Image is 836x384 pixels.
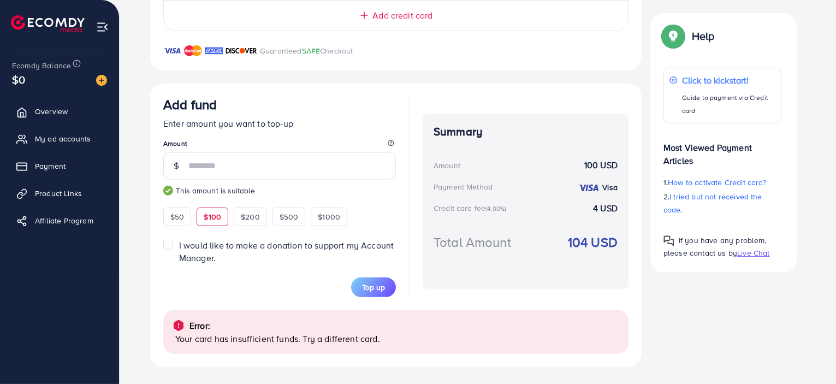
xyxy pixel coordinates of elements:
[241,211,260,222] span: $200
[8,101,111,122] a: Overview
[302,45,321,56] span: SAFE
[96,75,107,86] img: image
[35,106,68,117] span: Overview
[682,74,775,87] p: Click to kickstart!
[602,182,618,193] strong: Visa
[692,29,715,43] p: Help
[12,60,71,71] span: Ecomdy Balance
[163,44,181,57] img: brand
[663,176,781,189] p: 1.
[163,139,396,152] legend: Amount
[790,335,828,376] iframe: Chat
[568,233,618,252] strong: 104 USD
[372,9,432,22] span: Add credit card
[35,133,91,144] span: My ad accounts
[226,44,257,57] img: brand
[8,182,111,204] a: Product Links
[163,117,396,130] p: Enter amount you want to top-up
[663,235,674,246] img: Popup guide
[668,177,766,188] span: How to activate Credit card?
[179,239,394,264] span: I would like to make a donation to support my Account Manager.
[663,235,767,258] span: If you have any problem, please contact us by
[434,203,510,214] div: Credit card fee
[163,97,217,113] h3: Add fund
[189,319,210,332] p: Error:
[434,233,511,252] div: Total Amount
[318,211,340,222] span: $1000
[8,155,111,177] a: Payment
[663,191,762,215] span: I tried but not received the code.
[12,72,25,87] span: $0
[35,161,66,172] span: Payment
[584,159,618,172] strong: 100 USD
[737,247,769,258] span: Live Chat
[204,211,221,222] span: $100
[163,185,396,196] small: This amount is suitable
[205,44,223,57] img: brand
[8,210,111,232] a: Affiliate Program
[663,26,683,46] img: Popup guide
[578,184,600,192] img: credit
[351,277,396,297] button: Top up
[485,204,506,213] small: (4.00%)
[663,132,781,167] p: Most Viewed Payment Articles
[11,15,85,32] img: logo
[35,215,93,226] span: Affiliate Program
[434,181,493,192] div: Payment Method
[96,21,109,33] img: menu
[163,186,173,196] img: guide
[35,188,82,199] span: Product Links
[434,160,460,171] div: Amount
[170,211,184,222] span: $50
[175,332,620,345] p: Your card has insufficient funds. Try a different card.
[184,44,202,57] img: brand
[260,44,353,57] p: Guaranteed Checkout
[434,125,618,139] h4: Summary
[682,91,775,117] p: Guide to payment via Credit card
[663,190,781,216] p: 2.
[362,282,385,293] span: Top up
[593,202,618,215] strong: 4 USD
[172,319,185,332] img: alert
[8,128,111,150] a: My ad accounts
[280,211,299,222] span: $500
